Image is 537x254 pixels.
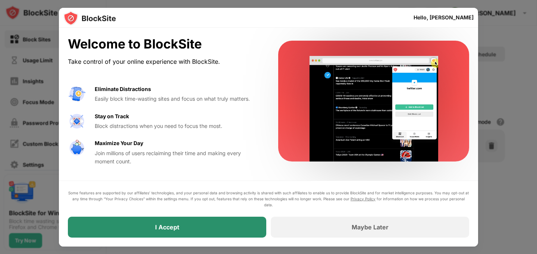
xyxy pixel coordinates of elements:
[63,11,116,26] img: logo-blocksite.svg
[68,190,469,208] div: Some features are supported by our affiliates’ technologies, and your personal data and browsing ...
[68,112,86,130] img: value-focus.svg
[155,223,179,231] div: I Accept
[68,56,260,67] div: Take control of your online experience with BlockSite.
[95,122,260,130] div: Block distractions when you need to focus the most.
[68,139,86,157] img: value-safe-time.svg
[95,112,129,120] div: Stay on Track
[68,37,260,52] div: Welcome to BlockSite
[95,95,260,103] div: Easily block time-wasting sites and focus on what truly matters.
[351,197,376,201] a: Privacy Policy
[414,15,474,21] div: Hello, [PERSON_NAME]
[95,149,260,166] div: Join millions of users reclaiming their time and making every moment count.
[68,85,86,103] img: value-avoid-distractions.svg
[352,223,389,231] div: Maybe Later
[95,85,151,93] div: Eliminate Distractions
[95,139,143,147] div: Maximize Your Day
